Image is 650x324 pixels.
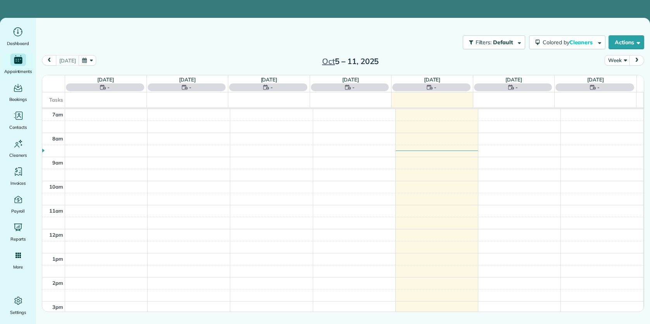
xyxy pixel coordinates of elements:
a: [DATE] [587,76,604,83]
span: Settings [10,308,26,316]
span: 8am [52,135,63,142]
span: - [271,83,273,91]
a: Invoices [3,165,33,187]
button: [DATE] [56,55,79,66]
span: 10am [49,184,63,190]
span: Appointments [4,68,32,75]
a: Settings [3,295,33,316]
span: - [107,83,110,91]
span: 1pm [52,256,63,262]
a: [DATE] [424,76,441,83]
a: [DATE] [505,76,522,83]
span: 2pm [52,280,63,286]
span: - [189,83,191,91]
a: Filters: Default [459,35,525,49]
button: Actions [609,35,644,49]
span: Contacts [9,123,27,131]
span: More [13,263,23,271]
a: Bookings [3,81,33,103]
a: [DATE] [179,76,196,83]
button: next [629,55,644,66]
button: prev [42,55,57,66]
button: Filters: Default [463,35,525,49]
span: Reports [10,235,26,243]
span: - [352,83,355,91]
a: Cleaners [3,137,33,159]
span: Payroll [11,207,25,215]
span: - [597,83,600,91]
span: 7am [52,111,63,118]
a: Reports [3,221,33,243]
a: Payroll [3,193,33,215]
span: Default [493,39,514,46]
span: Tasks [49,97,63,103]
span: Dashboard [7,40,29,47]
span: Invoices [10,179,26,187]
span: Oct [322,56,335,66]
button: Colored byCleaners [529,35,605,49]
span: - [516,83,518,91]
span: - [434,83,436,91]
h2: 5 – 11, 2025 [302,57,399,66]
button: Week [605,55,630,66]
span: 12pm [49,232,63,238]
span: Colored by [543,39,595,46]
span: 3pm [52,304,63,310]
span: Cleaners [9,151,27,159]
a: [DATE] [261,76,278,83]
a: Appointments [3,54,33,75]
span: Filters: [476,39,492,46]
a: Dashboard [3,26,33,47]
span: 9am [52,159,63,166]
a: Contacts [3,109,33,131]
span: Cleaners [569,39,594,46]
span: Bookings [9,95,27,103]
span: 11am [49,208,63,214]
a: [DATE] [97,76,114,83]
a: [DATE] [342,76,359,83]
